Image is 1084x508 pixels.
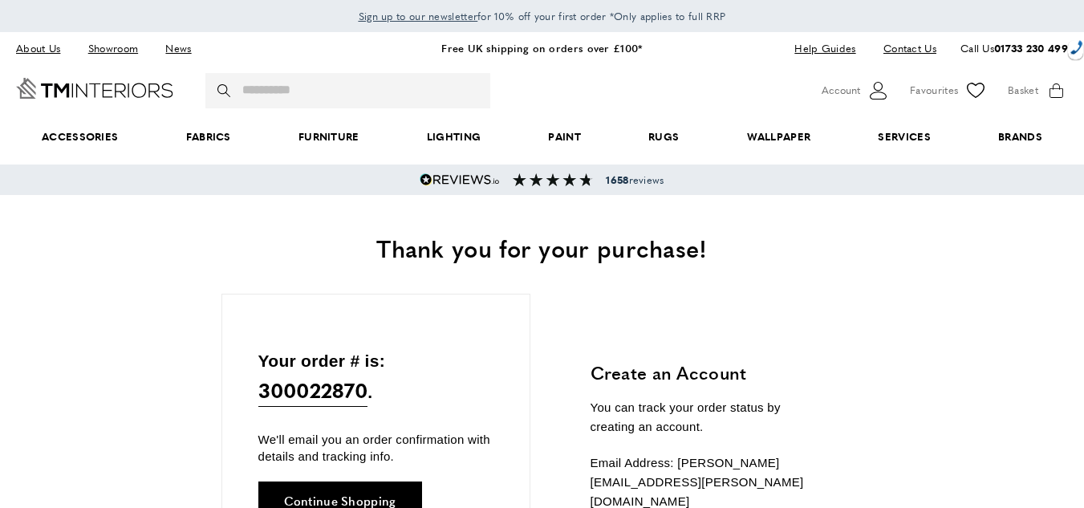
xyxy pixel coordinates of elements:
[960,40,1068,57] p: Call Us
[514,112,615,161] a: Paint
[284,494,396,506] span: Continue Shopping
[713,112,844,161] a: Wallpaper
[822,79,890,103] button: Customer Account
[871,38,936,59] a: Contact Us
[258,347,493,408] p: Your order # is: .
[393,112,515,161] a: Lighting
[359,9,726,23] span: for 10% off your first order *Only applies to full RRP
[1068,40,1083,59] div: Call: 01733 230 499
[217,73,233,108] button: Search
[16,78,173,99] a: Go to Home page
[76,38,150,59] a: Showroom
[822,82,860,99] span: Account
[844,112,964,161] a: Services
[420,173,500,186] img: Reviews.io 5 stars
[591,398,827,437] p: You can track your order status by creating an account.
[964,112,1076,161] a: Brands
[258,431,493,465] p: We'll email you an order confirmation with details and tracking info.
[153,38,203,59] a: News
[359,8,478,24] a: Sign up to our newsletter
[265,112,393,161] a: Furniture
[258,374,368,407] span: 300022870
[606,173,628,187] strong: 1658
[606,173,664,186] span: reviews
[994,40,1068,55] a: 01733 230 499
[152,112,265,161] a: Fabrics
[910,82,958,99] span: Favourites
[376,230,707,265] span: Thank you for your purchase!
[1070,40,1083,55] img: hfpfyWBK5wQHBAGPgDf9c6qAYOxxMAAAAASUVORK5CYII=
[16,38,72,59] a: About Us
[615,112,713,161] a: Rugs
[441,40,642,55] a: Free UK shipping on orders over £100*
[782,38,867,59] a: Help Guides
[513,173,593,186] img: Reviews section
[910,79,988,103] a: Favourites
[359,9,478,23] span: Sign up to our newsletter
[8,112,152,161] span: Accessories
[591,360,827,385] h3: Create an Account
